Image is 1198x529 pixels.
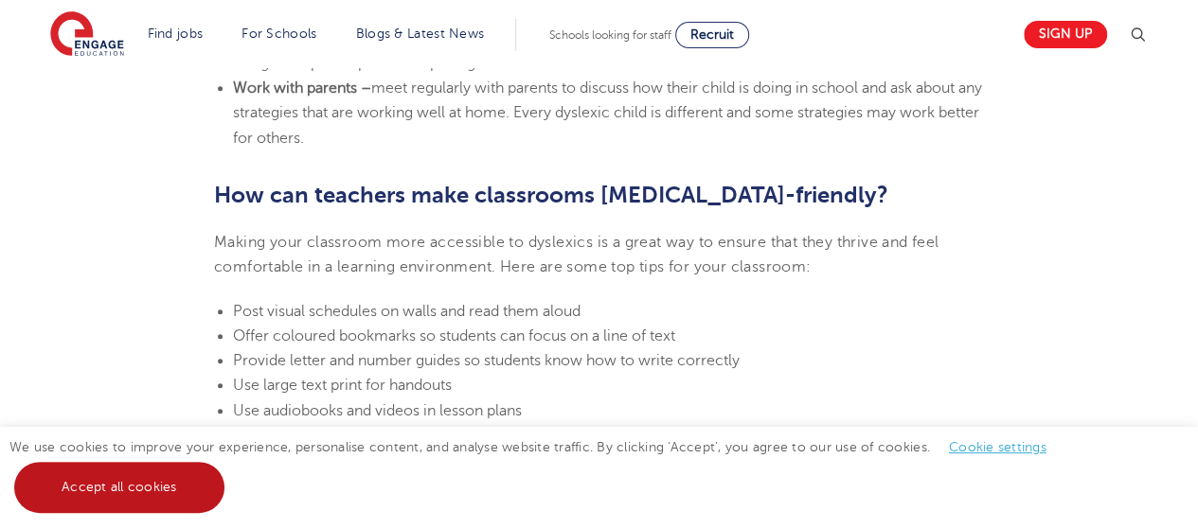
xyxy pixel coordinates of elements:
a: For Schools [241,26,316,41]
span: Use large text print for handouts [233,377,452,394]
span: We use cookies to improve your experience, personalise content, and analyse website traffic. By c... [9,440,1065,494]
b: Work with parents – [233,79,371,97]
span: Provide letter and number guides so students know how to write correctly [233,352,740,369]
span: Recruit [690,27,734,42]
span: Schools looking for staff [549,28,671,42]
a: Recruit [675,22,749,48]
span: Making your classroom more accessible to dyslexics is a great way to ensure that they thrive and ... [214,234,939,275]
span: meet regularly with parents to discuss how their child is doing in school and ask about any strat... [233,79,982,147]
span: Use audiobooks and videos in lesson plans [233,402,522,419]
a: Cookie settings [949,440,1046,454]
a: Blogs & Latest News [356,26,485,41]
span: whilst dyslexic students may struggle with spelling and grammar, their thinking and creativity de... [233,5,958,72]
span: Post visual schedules on walls and read them aloud [233,303,581,320]
b: How can teachers make classrooms [MEDICAL_DATA]-friendly? [214,182,888,208]
img: Engage Education [50,11,124,59]
a: Accept all cookies [14,462,224,513]
span: Offer coloured bookmarks so students can focus on a line of text [233,327,675,344]
a: Sign up [1024,21,1107,48]
a: Find jobs [148,26,204,41]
